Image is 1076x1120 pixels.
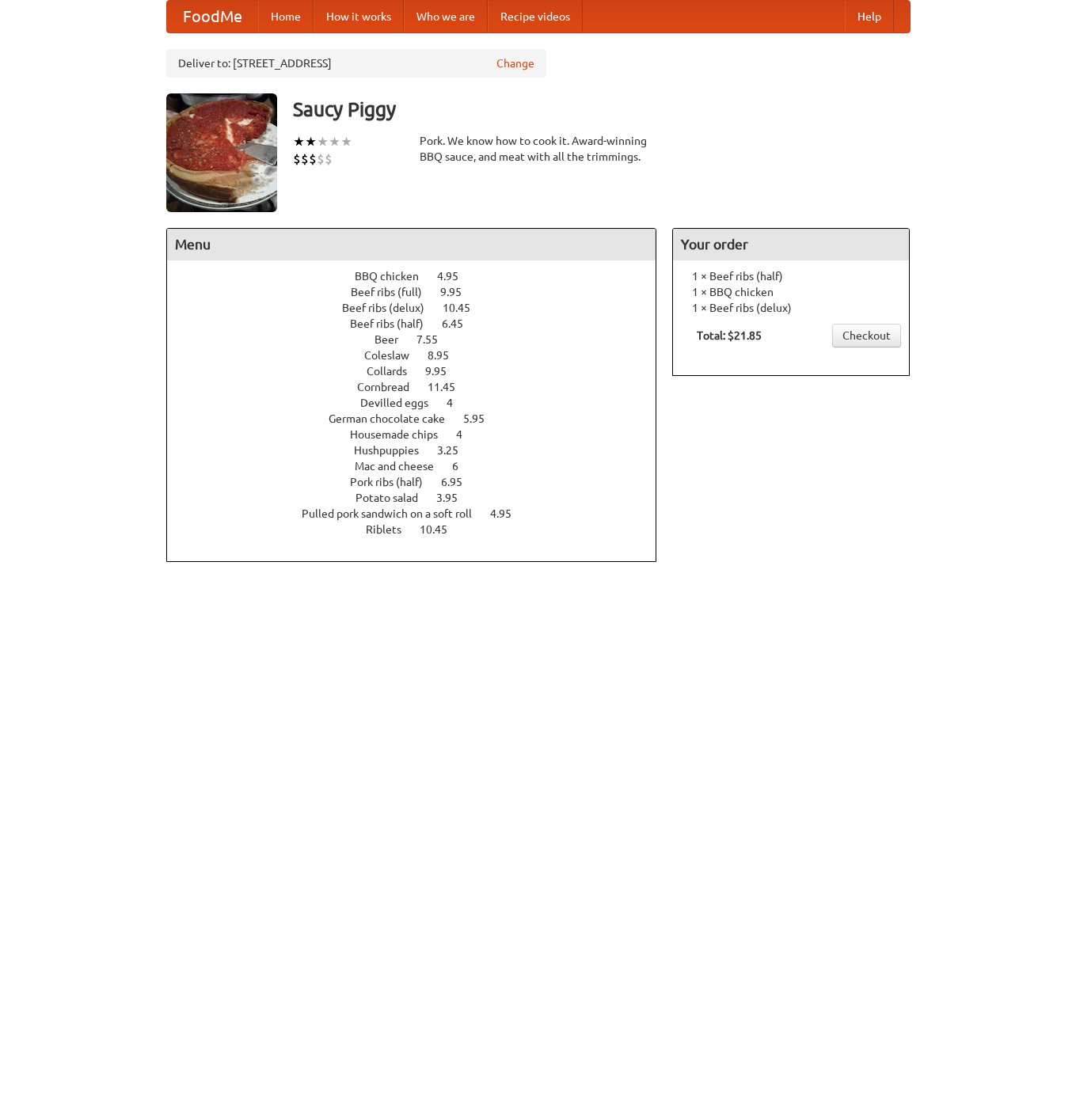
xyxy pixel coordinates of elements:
[437,270,474,283] span: 4.95
[258,1,314,32] a: Home
[355,460,488,473] a: Mac and cheese 6
[354,444,435,457] span: Hushpuppies
[366,523,477,536] a: Riblets 10.45
[340,133,352,150] li: ★
[420,523,463,536] span: 10.45
[360,397,482,409] a: Devilled eggs 4
[350,428,454,441] span: Housemade chips
[375,333,414,346] span: Beer
[463,412,500,425] span: 5.95
[293,133,305,150] li: ★
[329,133,340,150] li: ★
[845,1,894,32] a: Help
[354,444,488,457] a: Hushpuppies 3.25
[375,333,467,346] a: Beer 7.55
[167,229,656,260] h4: Menu
[293,150,301,168] li: $
[428,349,465,362] span: 8.95
[355,270,488,283] a: BBQ chicken 4.95
[302,507,541,520] a: Pulled pork sandwich on a soft roll 4.95
[367,365,423,378] span: Collards
[355,492,434,504] span: Potato salad
[364,349,425,362] span: Coleslaw
[364,349,478,362] a: Coleslaw 8.95
[420,133,657,165] div: Pork. We know how to cook it. Award-winning BBQ sauce, and meat with all the trimmings.
[351,286,438,298] span: Beef ribs (full)
[325,150,333,168] li: $
[357,381,485,393] a: Cornbread 11.45
[697,329,762,342] b: Total: $21.85
[355,460,450,473] span: Mac and cheese
[350,317,492,330] a: Beef ribs (half) 6.45
[436,492,473,504] span: 3.95
[293,93,911,125] h3: Saucy Piggy
[447,397,469,409] span: 4
[452,460,474,473] span: 6
[490,507,527,520] span: 4.95
[437,444,474,457] span: 3.25
[681,268,901,284] li: 1 × Beef ribs (half)
[166,93,277,212] img: angular.jpg
[440,286,477,298] span: 9.95
[355,492,487,504] a: Potato salad 3.95
[350,476,492,488] a: Pork ribs (half) 6.95
[832,324,901,347] a: Checkout
[342,302,500,314] a: Beef ribs (delux) 10.45
[350,428,492,441] a: Housemade chips 4
[681,300,901,316] li: 1 × Beef ribs (delux)
[496,55,534,71] a: Change
[301,150,309,168] li: $
[673,229,909,260] h4: Your order
[416,333,454,346] span: 7.55
[355,270,435,283] span: BBQ chicken
[350,317,439,330] span: Beef ribs (half)
[329,412,461,425] span: German chocolate cake
[488,1,583,32] a: Recipe videos
[166,49,546,78] div: Deliver to: [STREET_ADDRESS]
[443,302,486,314] span: 10.45
[456,428,478,441] span: 4
[681,284,901,300] li: 1 × BBQ chicken
[357,381,425,393] span: Cornbread
[329,412,514,425] a: German chocolate cake 5.95
[350,476,439,488] span: Pork ribs (half)
[366,523,417,536] span: Riblets
[425,365,462,378] span: 9.95
[442,317,479,330] span: 6.45
[167,1,258,32] a: FoodMe
[309,150,317,168] li: $
[441,476,478,488] span: 6.95
[305,133,317,150] li: ★
[351,286,491,298] a: Beef ribs (full) 9.95
[404,1,488,32] a: Who we are
[367,365,476,378] a: Collards 9.95
[317,150,325,168] li: $
[428,381,471,393] span: 11.45
[360,397,444,409] span: Devilled eggs
[317,133,329,150] li: ★
[302,507,488,520] span: Pulled pork sandwich on a soft roll
[314,1,404,32] a: How it works
[342,302,440,314] span: Beef ribs (delux)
